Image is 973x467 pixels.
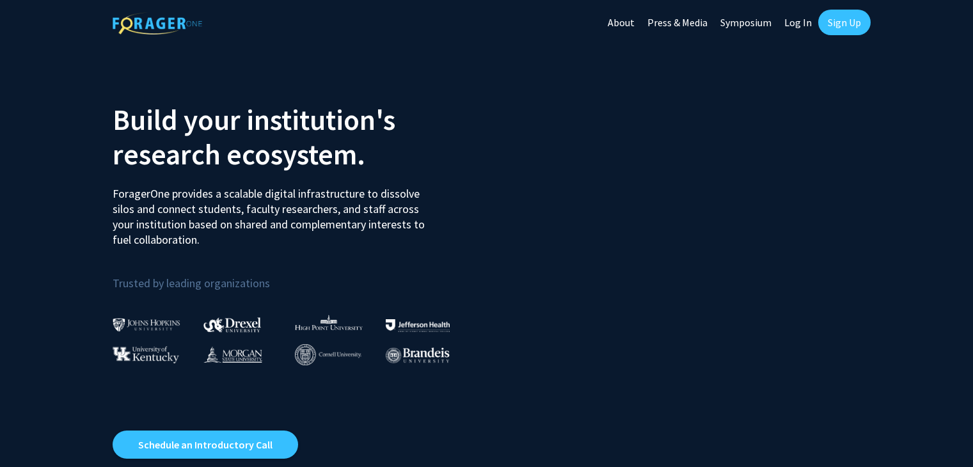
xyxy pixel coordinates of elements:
img: High Point University [295,315,363,330]
a: Opens in a new tab [113,431,298,459]
img: Johns Hopkins University [113,318,180,331]
p: Trusted by leading organizations [113,258,477,293]
a: Sign Up [818,10,871,35]
img: Morgan State University [203,346,262,363]
img: Thomas Jefferson University [386,319,450,331]
h2: Build your institution's research ecosystem. [113,102,477,171]
img: ForagerOne Logo [113,12,202,35]
img: Drexel University [203,317,261,332]
img: Cornell University [295,344,361,365]
p: ForagerOne provides a scalable digital infrastructure to dissolve silos and connect students, fac... [113,177,434,248]
img: Brandeis University [386,347,450,363]
img: University of Kentucky [113,346,179,363]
